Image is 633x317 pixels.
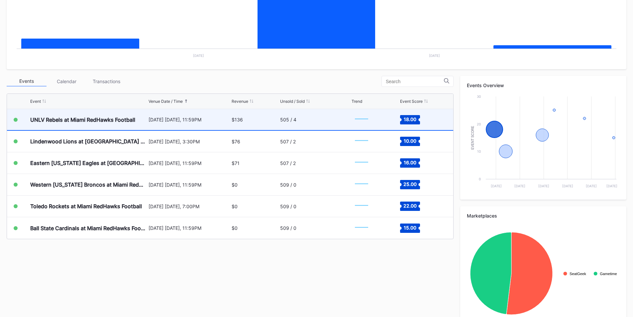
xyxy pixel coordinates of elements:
div: [DATE] [DATE], 3:30PM [149,139,230,144]
svg: Chart title [467,93,620,193]
div: Event [30,99,41,104]
div: $136 [232,117,243,122]
text: 0 [479,177,481,181]
div: [DATE] [DATE], 11:59PM [149,225,230,231]
div: [DATE] [DATE], 11:59PM [149,182,230,188]
text: 18.00 [404,116,416,122]
svg: Chart title [352,176,371,193]
div: $71 [232,160,240,166]
text: [DATE] [491,184,502,188]
div: 505 / 4 [280,117,296,122]
div: 509 / 0 [280,204,296,209]
div: Eastern [US_STATE] Eagles at [GEOGRAPHIC_DATA] RedHawks Football [30,160,147,166]
div: Trend [352,99,362,104]
text: Gametime [600,272,617,276]
div: Calendar [47,76,86,86]
text: [DATE] [538,184,549,188]
text: [DATE] [586,184,597,188]
div: Event Score [400,99,423,104]
text: 16.00 [404,160,416,165]
div: $0 [232,225,238,231]
text: Event Score [471,126,475,150]
text: 10.00 [404,138,416,144]
div: Transactions [86,76,126,86]
svg: Chart title [352,220,371,237]
text: 10 [477,149,481,153]
div: [DATE] [DATE], 11:59PM [149,160,230,166]
div: Revenue [232,99,248,104]
div: [DATE] [DATE], 11:59PM [149,117,230,122]
text: 30 [477,94,481,98]
div: 507 / 2 [280,160,296,166]
div: $76 [232,139,240,144]
div: 509 / 0 [280,182,296,188]
div: Venue Date / Time [149,99,183,104]
div: Lindenwood Lions at [GEOGRAPHIC_DATA] RedHawks Football [30,138,147,145]
text: [DATE] [514,184,525,188]
div: Unsold / Sold [280,99,305,104]
text: 15.00 [404,225,416,230]
text: 20 [477,122,481,126]
text: [DATE] [562,184,573,188]
div: $0 [232,182,238,188]
svg: Chart title [352,111,371,128]
div: Events Overview [467,82,620,88]
text: SeatGeek [570,272,586,276]
div: 509 / 0 [280,225,296,231]
input: Search [386,79,444,84]
div: 507 / 2 [280,139,296,144]
div: $0 [232,204,238,209]
text: [DATE] [606,184,617,188]
svg: Chart title [352,133,371,150]
text: 25.00 [403,181,417,187]
div: Toledo Rockets at Miami RedHawks Football [30,203,142,210]
div: Events [7,76,47,86]
svg: Chart title [352,155,371,171]
div: UNLV Rebels at Miami RedHawks Football [30,116,135,123]
text: [DATE] [429,54,440,58]
div: Marketplaces [467,213,620,219]
svg: Chart title [352,198,371,215]
div: [DATE] [DATE], 7:00PM [149,204,230,209]
text: [DATE] [193,54,204,58]
div: Ball State Cardinals at Miami RedHawks Football [30,225,147,232]
text: 22.00 [403,203,417,209]
div: Western [US_STATE] Broncos at Miami RedHawks Football [30,181,147,188]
